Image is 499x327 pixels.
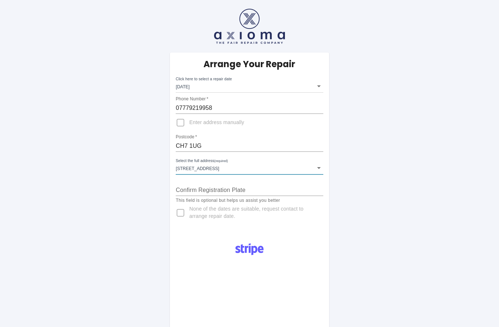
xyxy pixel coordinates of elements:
label: Postcode [176,134,197,140]
small: (required) [214,159,228,163]
span: None of the dates are suitable, request contact to arrange repair date. [189,205,317,220]
div: [DATE] [176,80,323,93]
img: Logo [231,241,268,258]
div: [STREET_ADDRESS] [176,161,323,174]
label: Click here to select a repair date [176,76,232,82]
h5: Arrange Your Repair [203,58,295,70]
img: axioma [214,9,285,44]
label: Select the full address [176,158,228,164]
p: This field is optional but helps us assist you better [176,197,323,204]
span: Enter address manually [189,119,244,126]
label: Phone Number [176,96,208,102]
